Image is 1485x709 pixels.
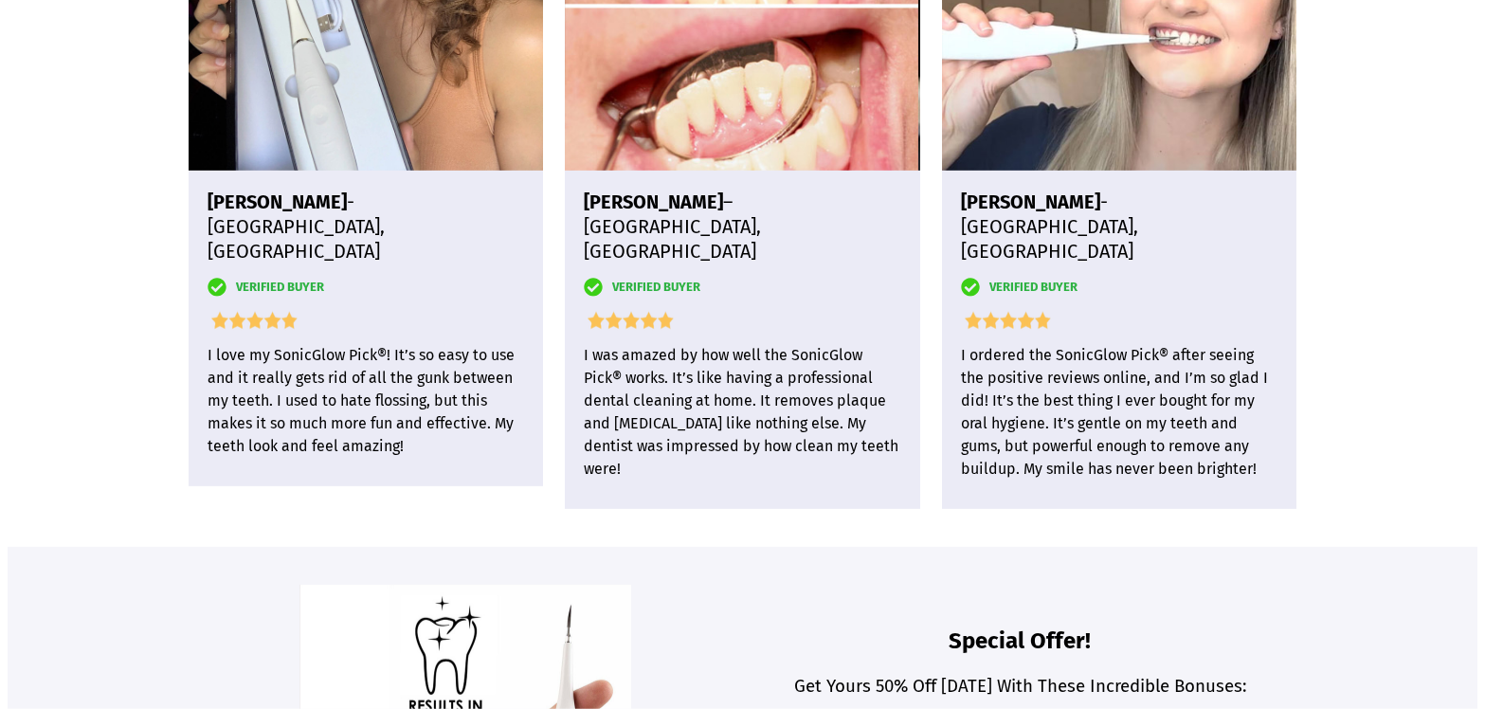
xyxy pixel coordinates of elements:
h4: VERIFIED BUYER [961,278,1277,297]
h3: – [GEOGRAPHIC_DATA], [GEOGRAPHIC_DATA] [584,180,900,278]
p: I love my SonicGlow Pick®! It’s so easy to use and it really gets rid of all the gunk between my ... [208,344,524,458]
h3: - [GEOGRAPHIC_DATA], [GEOGRAPHIC_DATA] [208,180,524,278]
b: [PERSON_NAME] [208,191,347,213]
b: [PERSON_NAME] [584,191,723,213]
h3: - [GEOGRAPHIC_DATA], [GEOGRAPHIC_DATA] [961,180,1277,278]
h4: VERIFIED BUYER [208,278,524,297]
p: I ordered the SonicGlow Pick® after seeing the positive reviews online, and I’m so glad I did! It... [961,344,1277,481]
h4: VERIFIED BUYER [584,278,900,297]
b: [PERSON_NAME] [961,191,1100,213]
h1: Special Offer! [752,627,1288,675]
p: I was amazed by how well the SonicGlow Pick® works. It’s like having a professional dental cleani... [584,344,900,481]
